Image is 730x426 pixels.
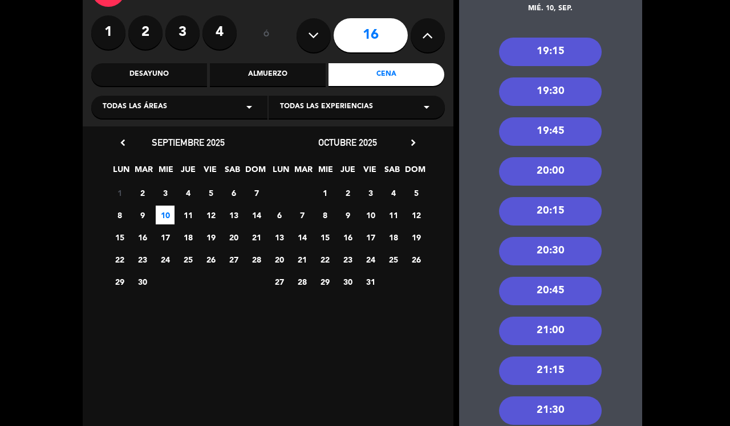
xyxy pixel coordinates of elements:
span: 7 [247,183,266,202]
span: MAR [294,163,313,182]
span: 13 [224,206,243,224]
span: 17 [156,228,175,247]
i: arrow_drop_down [242,100,256,114]
span: 3 [361,183,380,202]
span: 20 [270,250,289,269]
span: 19 [407,228,425,247]
span: 1 [315,183,334,202]
span: 27 [224,250,243,269]
span: 24 [156,250,175,269]
span: 19 [201,228,220,247]
label: 3 [165,15,200,50]
span: 4 [384,183,403,202]
div: 20:30 [499,237,602,265]
span: Todas las experiencias [280,101,373,113]
span: 5 [201,183,220,202]
span: 28 [293,272,311,291]
div: 21:15 [499,357,602,385]
span: 15 [110,228,129,247]
span: 7 [293,206,311,224]
span: 31 [361,272,380,291]
div: 19:45 [499,117,602,146]
span: 16 [133,228,152,247]
label: 2 [128,15,163,50]
span: 9 [338,206,357,224]
span: 8 [315,206,334,224]
span: MIE [156,163,175,182]
span: 9 [133,206,152,224]
span: 3 [156,183,175,202]
span: 30 [338,272,357,291]
span: 11 [384,206,403,224]
span: 29 [315,272,334,291]
span: 18 [384,228,403,247]
span: 29 [110,272,129,291]
i: chevron_right [407,137,419,149]
span: 12 [201,206,220,224]
span: 13 [270,228,289,247]
span: septiembre 2025 [152,137,225,148]
span: 14 [247,206,266,224]
span: 22 [110,250,129,269]
span: 26 [201,250,220,269]
span: 11 [179,206,197,224]
span: 5 [407,183,425,202]
span: 8 [110,206,129,224]
span: VIE [201,163,220,182]
span: VIE [360,163,379,182]
span: SAB [223,163,242,182]
div: 20:00 [499,157,602,186]
div: 20:45 [499,277,602,305]
span: LUN [112,163,131,182]
span: 6 [270,206,289,224]
span: 10 [156,206,175,224]
span: LUN [271,163,290,182]
span: DOM [405,163,424,182]
i: chevron_left [117,137,129,149]
span: MAR [134,163,153,182]
span: 26 [407,250,425,269]
span: 25 [179,250,197,269]
span: MIE [316,163,335,182]
div: mié. 10, sep. [459,3,642,15]
div: 21:00 [499,317,602,345]
label: 1 [91,15,125,50]
i: arrow_drop_down [420,100,433,114]
span: 27 [270,272,289,291]
span: 16 [338,228,357,247]
div: Almuerzo [210,63,326,86]
span: JUE [338,163,357,182]
span: DOM [245,163,264,182]
span: SAB [383,163,401,182]
div: 19:15 [499,38,602,66]
div: 21:30 [499,396,602,425]
span: 14 [293,228,311,247]
div: Cena [328,63,444,86]
span: 2 [133,183,152,202]
div: 19:30 [499,77,602,106]
span: 23 [133,250,152,269]
span: 22 [315,250,334,269]
span: Todas las áreas [103,101,167,113]
div: ó [248,15,285,55]
label: 4 [202,15,237,50]
span: 10 [361,206,380,224]
span: 15 [315,228,334,247]
span: 12 [407,206,425,224]
span: 23 [338,250,357,269]
span: 24 [361,250,380,269]
span: 17 [361,228,380,247]
span: 30 [133,272,152,291]
span: 18 [179,228,197,247]
span: 21 [247,228,266,247]
span: octubre 2025 [318,137,377,148]
span: 25 [384,250,403,269]
span: 1 [110,183,129,202]
span: 20 [224,228,243,247]
div: Desayuno [91,63,207,86]
span: JUE [179,163,197,182]
span: 2 [338,183,357,202]
span: 21 [293,250,311,269]
div: 20:15 [499,197,602,226]
span: 6 [224,183,243,202]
